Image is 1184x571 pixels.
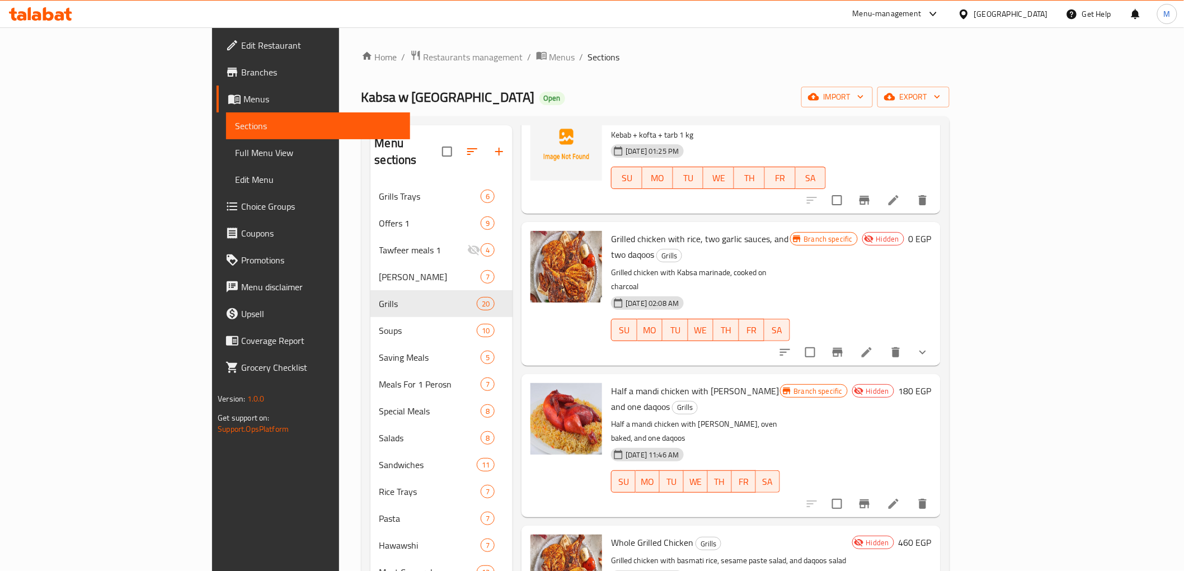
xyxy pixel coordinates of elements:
button: SU [611,319,637,341]
button: TH [713,319,739,341]
div: items [481,539,495,552]
button: SU [611,470,636,493]
span: Sections [588,50,620,64]
div: Pasta7 [370,505,513,532]
a: Coupons [217,220,410,247]
span: Select to update [825,188,849,212]
button: FR [765,167,796,189]
a: Edit menu item [887,194,900,207]
a: Full Menu View [226,139,410,166]
button: delete [882,339,909,366]
button: SA [764,319,790,341]
h6: 180 EGP [899,383,932,399]
span: 20 [477,299,494,309]
span: Select to update [798,341,822,364]
span: M [1164,8,1171,20]
span: 1.0.0 [247,391,265,406]
span: Full Menu View [235,146,401,159]
span: [PERSON_NAME] [379,270,481,284]
span: Hidden [872,234,904,244]
button: delete [909,490,936,517]
div: items [481,270,495,284]
a: Grocery Checklist [217,354,410,381]
div: Grills [672,401,698,414]
div: Special Meals [379,404,481,418]
a: Coverage Report [217,327,410,354]
span: Open [539,93,565,103]
span: Grocery Checklist [241,361,401,374]
button: MO [637,319,663,341]
span: 7 [481,513,494,524]
div: Grills [696,537,721,550]
div: Rice Trays7 [370,478,513,505]
span: Menu disclaimer [241,280,401,294]
button: show more [909,339,936,366]
span: FR [736,474,751,490]
span: [DATE] 11:46 AM [621,450,683,460]
div: items [481,190,495,203]
span: TH [718,322,734,338]
a: Edit Restaurant [217,32,410,59]
a: Edit Menu [226,166,410,193]
span: MO [647,170,669,186]
span: Tawfeer meals 1 [379,243,468,257]
div: [PERSON_NAME]7 [370,263,513,290]
span: WE [688,474,703,490]
li: / [580,50,584,64]
button: WE [703,167,734,189]
span: Grills Trays [379,190,481,203]
span: Get support on: [218,410,269,425]
span: SU [616,474,631,490]
span: MO [640,474,655,490]
span: 5 [481,352,494,363]
span: SA [800,170,822,186]
span: TH [712,474,727,490]
span: 7 [481,487,494,497]
div: Open [539,92,565,105]
span: 9 [481,218,494,229]
div: Salads8 [370,424,513,451]
span: Whole Grilled Chicken [611,534,693,551]
span: 11 [477,460,494,470]
span: Coupons [241,226,401,240]
a: Edit menu item [860,346,873,359]
span: Half a mandi chicken with [PERSON_NAME] and one daqoos [611,383,779,415]
div: items [481,216,495,230]
button: MO [642,167,673,189]
button: Branch-specific-item [851,490,878,517]
div: items [477,297,495,310]
span: TU [667,322,683,338]
button: FR [732,470,756,493]
div: Tawfeer meals 14 [370,237,513,263]
span: Grills [673,401,697,414]
button: TH [734,167,765,189]
a: Upsell [217,300,410,327]
span: Offers 1 [379,216,481,230]
div: Pasta [379,512,481,525]
div: items [481,351,495,364]
span: Edit Menu [235,173,401,186]
a: Menu disclaimer [217,273,410,300]
a: Menus [536,50,575,64]
p: Kebab + kofta + tarb 1 kg [611,128,826,142]
div: Sandwiches [379,458,477,471]
p: Half a mandi chicken with [PERSON_NAME], oven baked, and one daqoos [611,417,779,445]
a: Branches [217,59,410,86]
button: TU [673,167,704,189]
button: SU [611,167,642,189]
button: TU [663,319,688,341]
button: WE [684,470,708,493]
h6: 460 EGP [899,535,932,550]
img: Grilled chicken with rice, two garlic sauces, and two daqoos [530,231,602,303]
div: Grills [656,249,682,262]
span: [DATE] 01:25 PM [621,146,683,157]
div: items [477,324,495,337]
span: SA [769,322,785,338]
span: 7 [481,540,494,551]
span: Upsell [241,307,401,320]
span: Version: [218,391,245,406]
button: delete [909,187,936,214]
div: [GEOGRAPHIC_DATA] [974,8,1048,20]
span: 10 [477,325,494,336]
